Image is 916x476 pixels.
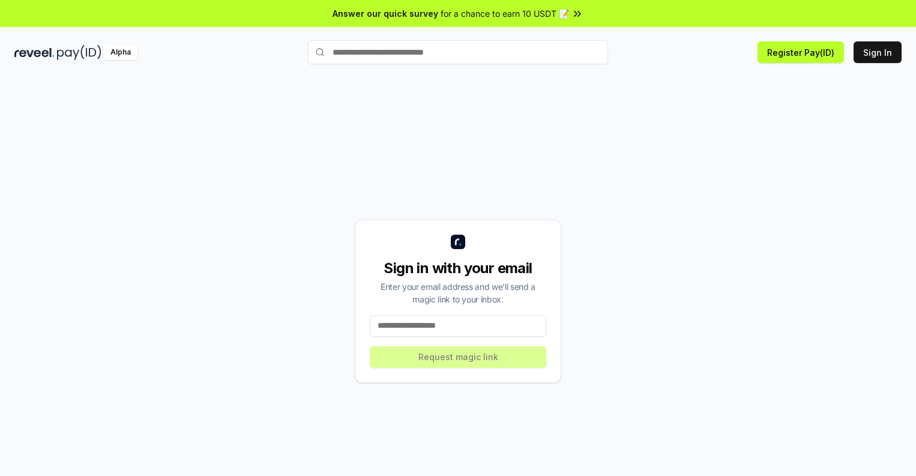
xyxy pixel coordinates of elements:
div: Sign in with your email [370,259,546,278]
button: Sign In [854,41,902,63]
button: Register Pay(ID) [758,41,844,63]
img: reveel_dark [14,45,55,60]
div: Alpha [104,45,137,60]
img: logo_small [451,235,465,249]
img: pay_id [57,45,101,60]
div: Enter your email address and we’ll send a magic link to your inbox. [370,280,546,306]
span: Answer our quick survey [333,7,438,20]
span: for a chance to earn 10 USDT 📝 [441,7,569,20]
